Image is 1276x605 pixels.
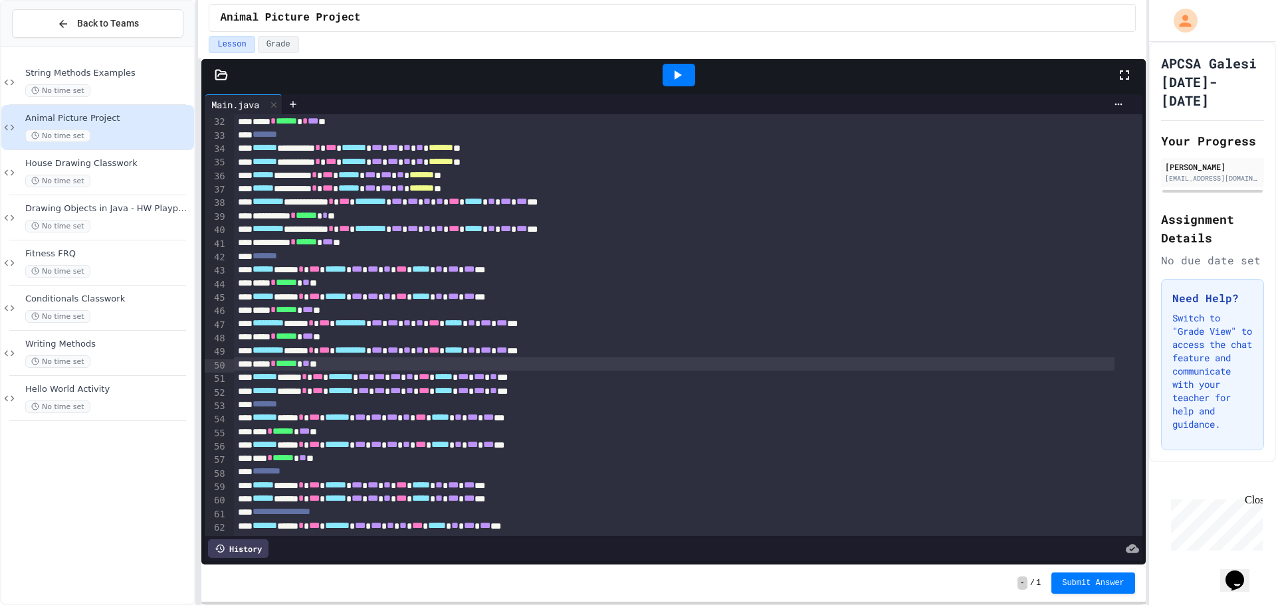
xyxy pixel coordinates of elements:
div: Chat with us now!Close [5,5,92,84]
div: 62 [205,521,227,535]
div: 46 [205,305,227,318]
div: 52 [205,387,227,400]
span: Animal Picture Project [220,10,360,26]
iframe: chat widget [1166,494,1263,551]
span: No time set [25,130,90,142]
span: House Drawing Classwork [25,158,191,169]
div: No due date set [1161,252,1264,268]
div: 61 [205,508,227,521]
div: 63 [205,535,227,548]
h3: Need Help? [1172,290,1253,306]
div: 48 [205,332,227,345]
div: 36 [205,170,227,183]
div: [EMAIL_ADDRESS][DOMAIN_NAME] [1165,173,1260,183]
iframe: chat widget [1220,552,1263,592]
span: No time set [25,84,90,97]
span: Writing Methods [25,339,191,350]
div: 34 [205,143,227,156]
div: 35 [205,156,227,169]
div: 32 [205,116,227,129]
span: No time set [25,220,90,232]
div: 56 [205,440,227,454]
button: Submit Answer [1051,572,1135,594]
h2: Assignment Details [1161,210,1264,247]
div: 42 [205,251,227,264]
div: 53 [205,400,227,413]
span: No time set [25,400,90,413]
span: Animal Picture Project [25,113,191,124]
div: 55 [205,427,227,440]
button: Back to Teams [12,9,183,38]
span: Back to Teams [77,17,139,31]
span: Drawing Objects in Java - HW Playposit Code [25,203,191,215]
p: Switch to "Grade View" to access the chat feature and communicate with your teacher for help and ... [1172,311,1253,431]
div: 40 [205,224,227,237]
span: No time set [25,265,90,278]
span: String Methods Examples [25,68,191,79]
div: 44 [205,278,227,292]
div: My Account [1160,5,1201,36]
span: Hello World Activity [25,384,191,395]
h2: Your Progress [1161,131,1264,150]
div: 37 [205,183,227,197]
div: 59 [205,481,227,494]
div: 50 [205,359,227,373]
div: History [208,539,268,558]
div: 39 [205,211,227,224]
div: [PERSON_NAME] [1165,161,1260,173]
span: Fitness FRQ [25,248,191,260]
div: Main.java [205,98,266,112]
div: 54 [205,413,227,426]
button: Lesson [209,36,255,53]
div: 58 [205,468,227,481]
span: Submit Answer [1062,578,1124,588]
div: 38 [205,197,227,210]
span: Conditionals Classwork [25,294,191,305]
div: 60 [205,494,227,507]
div: 49 [205,345,227,359]
span: No time set [25,175,90,187]
div: 43 [205,264,227,278]
button: Grade [258,36,299,53]
span: / [1030,578,1035,588]
div: 57 [205,454,227,467]
span: 1 [1036,578,1041,588]
span: - [1017,576,1027,590]
div: 33 [205,130,227,143]
span: No time set [25,355,90,368]
span: No time set [25,310,90,323]
div: 45 [205,292,227,305]
div: 51 [205,373,227,386]
h1: APCSA Galesi [DATE]-[DATE] [1161,54,1264,110]
div: 47 [205,319,227,332]
div: 41 [205,238,227,251]
div: Main.java [205,94,282,114]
